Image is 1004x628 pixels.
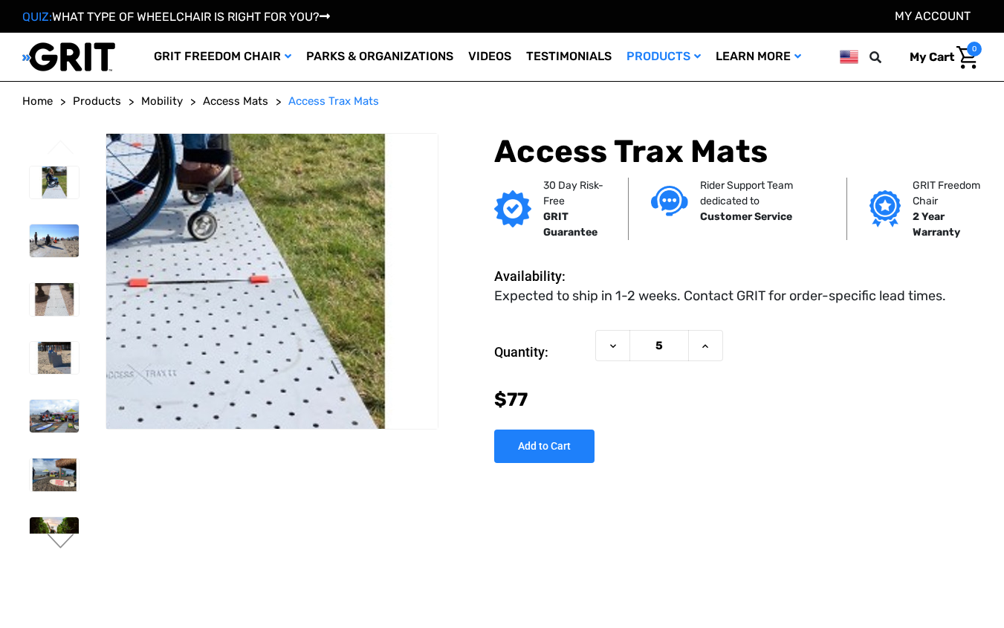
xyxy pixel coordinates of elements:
nav: Breadcrumb [22,93,982,110]
img: GRIT Guarantee [494,190,531,227]
a: Account [895,9,971,23]
a: Products [73,93,121,110]
input: Add to Cart [494,430,595,463]
a: Parks & Organizations [299,33,461,81]
img: Grit freedom [869,190,900,227]
a: Learn More [708,33,809,81]
strong: GRIT Guarantee [543,210,597,239]
strong: 2 Year Warranty [913,210,960,239]
img: Access Trax Mats [30,459,79,491]
span: Access Trax Mats [288,94,379,108]
img: Access Trax Mats [30,517,79,550]
img: Access Trax Mats [30,166,79,199]
dd: Expected to ship in 1-2 weeks. Contact GRIT for order-specific lead times. [494,286,946,306]
img: us.png [840,48,858,66]
img: Access Trax Mats [30,224,79,257]
a: Products [619,33,708,81]
img: Access Trax Mats [30,342,79,375]
a: Cart with 0 items [898,42,982,73]
a: GRIT Freedom Chair [146,33,299,81]
span: 0 [967,42,982,56]
a: Home [22,93,53,110]
span: Access Mats [203,94,268,108]
a: QUIZ:WHAT TYPE OF WHEELCHAIR IS RIGHT FOR YOU? [22,10,330,24]
img: Cart [956,46,978,69]
a: Access Mats [203,93,268,110]
img: Customer service [651,186,688,216]
span: My Cart [910,50,954,64]
img: Access Trax Mats [30,283,79,316]
p: 30 Day Risk-Free [543,178,606,209]
h1: Access Trax Mats [494,133,982,170]
button: Go to slide 6 of 6 [45,140,77,158]
img: Access Trax Mats [30,400,79,433]
button: Go to slide 2 of 6 [45,534,77,551]
img: GRIT All-Terrain Wheelchair and Mobility Equipment [22,42,115,72]
span: QUIZ: [22,10,52,24]
p: Rider Support Team dedicated to [700,178,824,209]
span: Home [22,94,53,108]
span: $77 [494,389,528,410]
dt: Availability: [494,266,588,286]
a: Access Trax Mats [288,93,379,110]
a: Mobility [141,93,183,110]
a: Testimonials [519,33,619,81]
label: Quantity: [494,330,588,375]
p: GRIT Freedom Chair [913,178,988,209]
a: Videos [461,33,519,81]
span: Mobility [141,94,183,108]
input: Search [876,42,898,73]
span: Products [73,94,121,108]
strong: Customer Service [700,210,792,223]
